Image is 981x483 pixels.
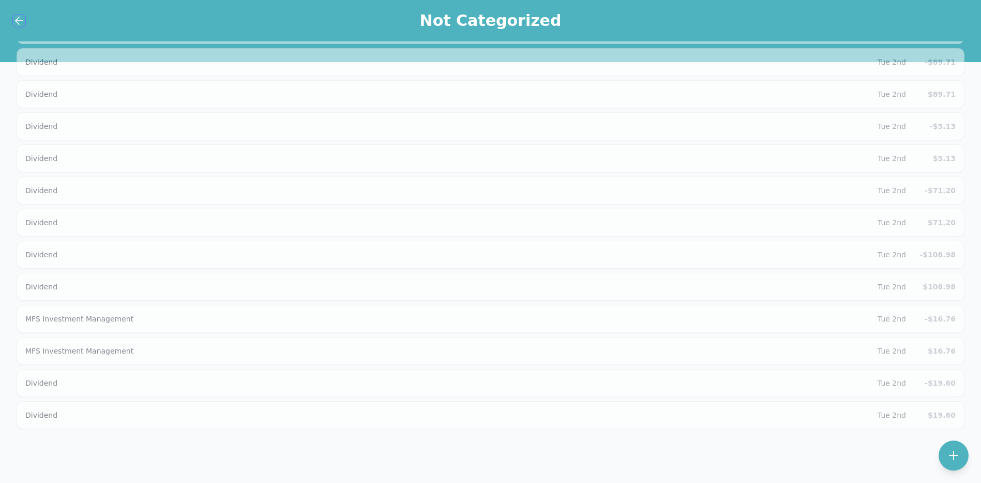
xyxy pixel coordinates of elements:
[878,57,906,67] div: Tue 2nd
[878,185,906,196] div: Tue 2nd
[25,378,878,388] div: Dividend
[878,121,906,131] div: Tue 2nd
[914,217,956,228] div: $71.20
[25,282,878,292] div: Dividend
[914,121,956,131] div: -$5.13
[25,410,878,420] div: Dividend
[914,250,956,260] div: -$108.98
[878,89,906,99] div: Tue 2nd
[25,185,878,196] div: Dividend
[25,217,878,228] div: Dividend
[878,410,906,420] div: Tue 2nd
[914,410,956,420] div: $19.60
[914,346,956,356] div: $16.76
[420,11,562,30] h1: Not Categorized
[878,250,906,260] div: Tue 2nd
[25,57,878,67] div: Dividend
[25,121,878,131] div: Dividend
[878,282,906,292] div: Tue 2nd
[914,153,956,164] div: $5.13
[25,153,878,164] div: Dividend
[914,185,956,196] div: -$71.20
[25,250,878,260] div: Dividend
[878,314,906,324] div: Tue 2nd
[914,89,956,99] div: $89.71
[878,378,906,388] div: Tue 2nd
[914,282,956,292] div: $108.98
[25,89,878,99] div: Dividend
[878,217,906,228] div: Tue 2nd
[914,378,956,388] div: -$19.60
[25,314,878,324] div: MFS Investment Management
[914,314,956,324] div: -$16.76
[25,346,878,356] div: MFS Investment Management
[914,57,956,67] div: -$89.71
[878,153,906,164] div: Tue 2nd
[878,346,906,356] div: Tue 2nd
